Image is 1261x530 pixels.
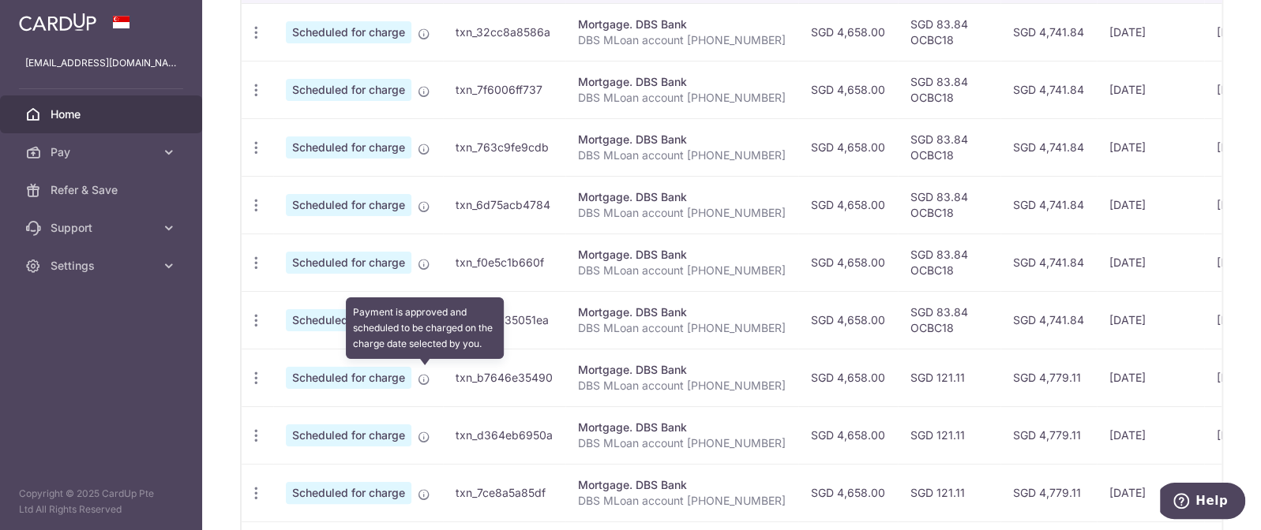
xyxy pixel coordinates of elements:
td: SGD 83.84 OCBC18 [898,61,1000,118]
div: Mortgage. DBS Bank [578,17,786,32]
td: SGD 4,741.84 [1000,118,1097,176]
td: SGD 4,658.00 [798,349,898,406]
span: Support [51,220,155,236]
span: Scheduled for charge [286,367,411,389]
td: SGD 83.84 OCBC18 [898,176,1000,233]
td: SGD 4,779.11 [1000,464,1097,521]
td: SGD 83.84 OCBC18 [898,3,1000,61]
td: SGD 4,741.84 [1000,61,1097,118]
div: Mortgage. DBS Bank [578,420,786,435]
p: DBS MLoan account [PHONE_NUMBER] [578,320,786,336]
span: Scheduled for charge [286,79,411,101]
span: Scheduled for charge [286,424,411,446]
td: SGD 83.84 OCBC18 [898,118,1000,176]
td: [DATE] [1097,349,1204,406]
td: SGD 4,741.84 [1000,3,1097,61]
div: Mortgage. DBS Bank [578,74,786,90]
td: SGD 4,658.00 [798,61,898,118]
td: txn_32cc8a8586a [443,3,565,61]
td: txn_7ce8a5a85df [443,464,565,521]
td: [DATE] [1097,3,1204,61]
p: DBS MLoan account [PHONE_NUMBER] [578,435,786,451]
iframe: Opens a widget where you can find more information [1160,483,1245,522]
span: Refer & Save [51,182,155,198]
span: Scheduled for charge [286,21,411,43]
span: Home [51,106,155,122]
td: SGD 83.84 OCBC18 [898,291,1000,349]
td: [DATE] [1097,233,1204,291]
td: txn_f0e5c1b660f [443,233,565,291]
td: SGD 4,779.11 [1000,349,1097,406]
td: SGD 121.11 [898,464,1000,521]
td: SGD 4,658.00 [798,176,898,233]
p: DBS MLoan account [PHONE_NUMBER] [578,90,786,106]
td: SGD 4,658.00 [798,406,898,464]
td: [DATE] [1097,291,1204,349]
td: [DATE] [1097,118,1204,176]
span: Scheduled for charge [286,252,411,274]
td: txn_92b335051ea [443,291,565,349]
span: Scheduled for charge [286,136,411,159]
td: txn_6d75acb4784 [443,176,565,233]
td: txn_7f6006ff737 [443,61,565,118]
td: SGD 121.11 [898,406,1000,464]
div: Mortgage. DBS Bank [578,304,786,320]
td: SGD 4,741.84 [1000,291,1097,349]
span: Scheduled for charge [286,194,411,216]
td: SGD 4,658.00 [798,291,898,349]
p: DBS MLoan account [PHONE_NUMBER] [578,263,786,278]
div: Payment is approved and scheduled to be charged on the charge date selected by you. [346,297,504,359]
td: [DATE] [1097,406,1204,464]
td: SGD 4,741.84 [1000,176,1097,233]
div: Mortgage. DBS Bank [578,247,786,263]
div: Mortgage. DBS Bank [578,477,786,493]
td: SGD 121.11 [898,349,1000,406]
p: DBS MLoan account [PHONE_NUMBER] [578,205,786,221]
td: [DATE] [1097,464,1204,521]
span: Scheduled for charge [286,309,411,331]
td: SGD 4,741.84 [1000,233,1097,291]
td: SGD 4,658.00 [798,233,898,291]
td: txn_b7646e35490 [443,349,565,406]
td: SGD 4,658.00 [798,118,898,176]
div: Mortgage. DBS Bank [578,189,786,205]
td: [DATE] [1097,61,1204,118]
td: SGD 4,658.00 [798,3,898,61]
p: DBS MLoan account [PHONE_NUMBER] [578,32,786,48]
td: SGD 83.84 OCBC18 [898,233,1000,291]
td: txn_d364eb6950a [443,406,565,464]
span: Pay [51,144,155,160]
div: Mortgage. DBS Bank [578,132,786,147]
td: SGD 4,658.00 [798,464,898,521]
span: Settings [51,258,155,274]
p: DBS MLoan account [PHONE_NUMBER] [578,147,786,163]
p: DBS MLoan account [PHONE_NUMBER] [578,378,786,394]
td: txn_763c9fe9cdb [443,118,565,176]
div: Mortgage. DBS Bank [578,362,786,378]
img: CardUp [19,13,96,32]
p: [EMAIL_ADDRESS][DOMAIN_NAME] [25,55,177,71]
p: DBS MLoan account [PHONE_NUMBER] [578,493,786,509]
td: SGD 4,779.11 [1000,406,1097,464]
span: Scheduled for charge [286,482,411,504]
td: [DATE] [1097,176,1204,233]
